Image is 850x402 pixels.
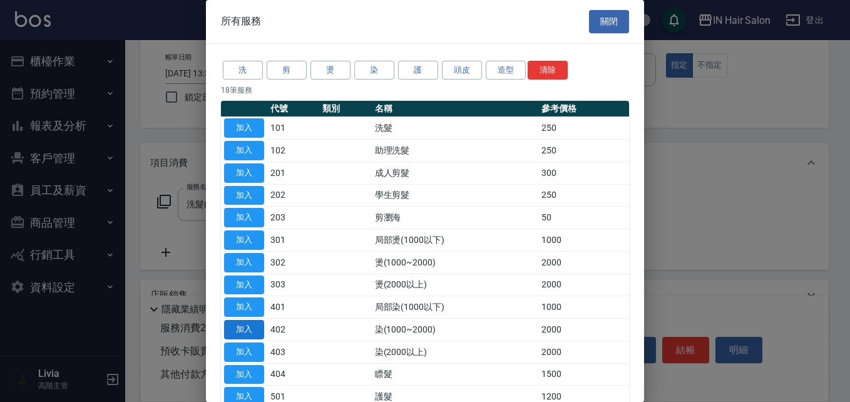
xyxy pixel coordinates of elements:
td: 染(2000以上) [372,341,539,363]
th: 參考價格 [538,101,629,117]
button: 加入 [224,365,264,384]
td: 250 [538,184,629,207]
button: 加入 [224,276,264,295]
td: 2000 [538,274,629,296]
td: 401 [267,296,319,319]
button: 加入 [224,118,264,138]
td: 瞟髮 [372,363,539,386]
td: 燙(1000~2000) [372,251,539,274]
th: 類別 [319,101,371,117]
button: 頭皮 [442,61,482,80]
button: 加入 [224,141,264,160]
button: 洗 [223,61,263,80]
button: 加入 [224,230,264,250]
td: 1500 [538,363,629,386]
td: 404 [267,363,319,386]
td: 2000 [538,251,629,274]
td: 1000 [538,296,629,319]
td: 303 [267,274,319,296]
th: 代號 [267,101,319,117]
td: 成人剪髮 [372,162,539,184]
td: 局部燙(1000以下) [372,229,539,252]
td: 局部染(1000以下) [372,296,539,319]
td: 402 [267,319,319,341]
td: 301 [267,229,319,252]
td: 250 [538,140,629,162]
td: 201 [267,162,319,184]
button: 造型 [486,61,526,80]
button: 加入 [224,253,264,272]
td: 203 [267,207,319,229]
button: 燙 [310,61,351,80]
td: 403 [267,341,319,363]
td: 剪瀏海 [372,207,539,229]
button: 清除 [528,61,568,80]
td: 202 [267,184,319,207]
td: 2000 [538,341,629,363]
td: 102 [267,140,319,162]
span: 所有服務 [221,15,261,28]
td: 250 [538,117,629,140]
p: 18 筆服務 [221,85,629,96]
button: 加入 [224,163,264,183]
td: 50 [538,207,629,229]
td: 燙(2000以上) [372,274,539,296]
td: 300 [538,162,629,184]
td: 302 [267,251,319,274]
button: 加入 [224,343,264,362]
td: 染(1000~2000) [372,319,539,341]
button: 加入 [224,208,264,227]
td: 1000 [538,229,629,252]
th: 名稱 [372,101,539,117]
td: 2000 [538,319,629,341]
button: 染 [354,61,394,80]
td: 助理洗髮 [372,140,539,162]
button: 護 [398,61,438,80]
button: 關閉 [589,10,629,33]
button: 剪 [267,61,307,80]
td: 洗髮 [372,117,539,140]
td: 學生剪髮 [372,184,539,207]
button: 加入 [224,320,264,339]
td: 101 [267,117,319,140]
button: 加入 [224,186,264,205]
button: 加入 [224,297,264,317]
